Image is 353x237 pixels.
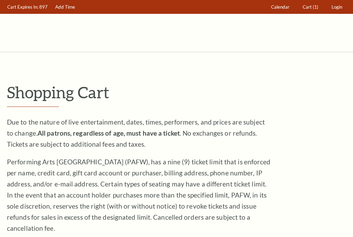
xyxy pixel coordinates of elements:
[7,4,38,10] span: Cart Expires In:
[268,0,293,14] a: Calendar
[39,4,48,10] span: 897
[303,4,312,10] span: Cart
[313,4,318,10] span: (1)
[300,0,322,14] a: Cart (1)
[7,156,271,234] p: Performing Arts [GEOGRAPHIC_DATA] (PAFW), has a nine (9) ticket limit that is enforced per name, ...
[7,118,265,148] span: Due to the nature of live entertainment, dates, times, performers, and prices are subject to chan...
[7,83,346,101] p: Shopping Cart
[271,4,289,10] span: Calendar
[328,0,346,14] a: Login
[331,4,342,10] span: Login
[52,0,78,14] a: Add Time
[37,129,180,137] strong: All patrons, regardless of age, must have a ticket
